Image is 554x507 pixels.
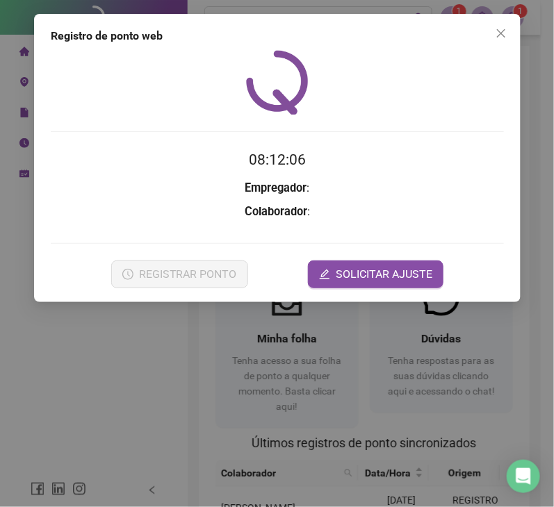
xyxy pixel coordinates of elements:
time: 08:12:06 [249,151,306,168]
button: Close [490,22,512,44]
strong: Empregador [245,181,307,194]
button: editSOLICITAR AJUSTE [308,260,443,288]
span: close [496,28,507,39]
span: edit [319,269,330,280]
button: REGISTRAR PONTO [111,260,247,288]
div: Registro de ponto web [51,28,504,44]
h3: : [51,179,504,197]
span: SOLICITAR AJUSTE [336,266,432,283]
strong: Colaborador [245,205,307,218]
div: Open Intercom Messenger [507,460,540,493]
img: QRPoint [246,50,309,115]
h3: : [51,203,504,221]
